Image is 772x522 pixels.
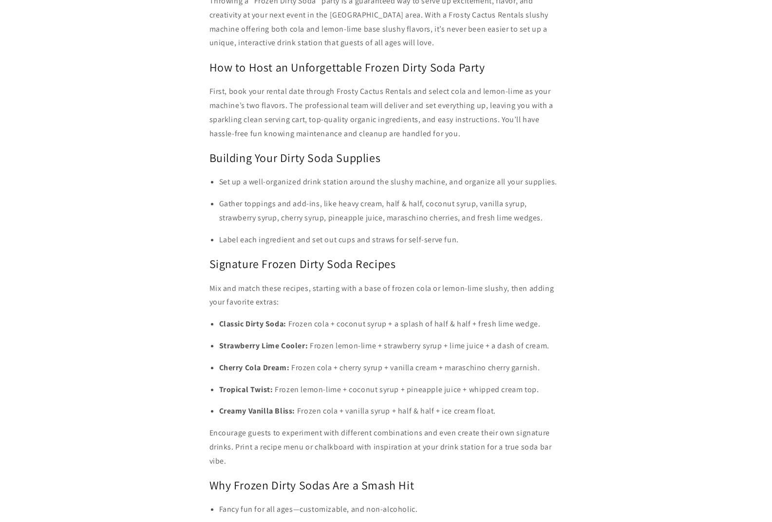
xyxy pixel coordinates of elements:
[219,319,286,329] strong: Classic Dirty Soda:
[209,478,563,493] h2: Why Frozen Dirty Sodas Are a Smash Hit
[209,85,563,141] p: First, book your rental date through Frosty Cactus Rentals and select cola and lemon-lime as your...
[219,503,563,517] p: Fancy fun for all ages—customizable, and non-alcoholic.
[219,406,296,416] strong: Creamy Vanilla Bliss:
[219,175,563,189] p: Set up a well-organized drink station around the slushy machine, and organize all your supplies.
[209,60,563,75] h2: How to Host an Unforgettable Frozen Dirty Soda Party
[219,339,563,353] p: Frozen lemon-lime + strawberry syrup + lime juice + a dash of cream.
[209,256,563,271] h2: Signature Frozen Dirty Soda Recipes
[219,361,563,375] p: Frozen cola + cherry syrup + vanilla cream + maraschino cherry garnish.
[219,362,290,373] strong: Cherry Cola Dream:
[209,282,563,310] p: Mix and match these recipes, starting with a base of frozen cola or lemon-lime slushy, then addin...
[219,197,563,225] p: Gather toppings and add-ins, like heavy cream, half & half, coconut syrup, vanilla syrup, strawbe...
[219,404,563,418] p: Frozen cola + vanilla syrup + half & half + ice cream float.
[209,150,563,165] h2: Building Your Dirty Soda Supplies
[219,233,563,247] li: Label each ingredient and set out cups and straws for self-serve fun.
[219,341,308,351] strong: Strawberry Lime Cooler:
[219,384,273,395] strong: Tropical Twist:
[209,426,563,468] p: Encourage guests to experiment with different combinations and even create their own signature dr...
[219,317,563,331] p: Frozen cola + coconut syrup + a splash of half & half + fresh lime wedge.
[219,383,563,397] p: Frozen lemon-lime + coconut syrup + pineapple juice + whipped cream top.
